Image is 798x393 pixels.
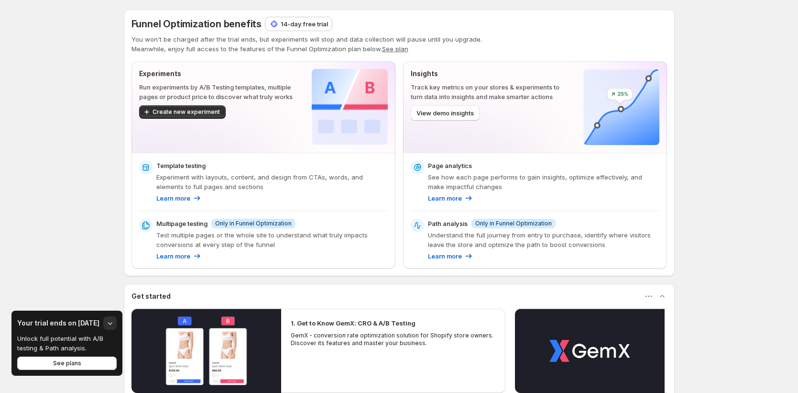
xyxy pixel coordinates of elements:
p: You won't be charged after the trial ends, but experiments will stop and data collection will pau... [131,34,667,44]
button: View demo insights [411,105,480,121]
button: See plans [17,357,117,370]
p: See how each page performs to gain insights, optimize effectively, and make impactful changes [428,172,659,191]
a: Learn more [156,251,202,261]
p: Template testing [156,161,206,170]
p: Meanwhile, enjoy full access to the features of the Funnel Optimization plan below. [131,44,667,54]
button: See plan [382,45,408,53]
p: Experiment with layouts, content, and design from CTAs, words, and elements to full pages and sec... [156,172,388,191]
a: Learn more [428,193,473,203]
p: Path analysis [428,219,468,228]
p: Learn more [428,251,462,261]
span: View demo insights [416,108,474,118]
p: Learn more [428,193,462,203]
h2: 1. Get to Know GemX: CRO & A/B Testing [291,318,415,328]
a: Learn more [156,193,202,203]
p: Understand the full journey from entry to purchase, identify where visitors leave the store and o... [428,230,659,249]
img: Experiments [312,69,388,145]
span: Create new experiment [153,108,220,116]
p: 14-day free trial [281,19,328,29]
a: Learn more [428,251,473,261]
p: Insights [411,69,568,79]
button: Play video [515,309,665,393]
p: Unlock full potential with A/B testing & Path analysis. [17,334,110,353]
p: Learn more [156,251,190,261]
span: Funnel Optimization benefits [131,18,262,30]
p: Test multiple pages or the whole site to understand what truly impacts conversions at every step ... [156,230,388,249]
h3: Get started [131,292,171,301]
span: See plans [53,359,81,367]
img: 14-day free trial [269,19,279,29]
p: Run experiments by A/B Testing templates, multiple pages or product price to discover what truly ... [139,82,296,101]
h3: Your trial ends on [DATE] [17,318,99,328]
span: Only in Funnel Optimization [475,220,552,227]
p: Learn more [156,193,190,203]
p: Multipage testing [156,219,208,228]
p: Track key metrics on your stores & experiments to turn data into insights and make smarter actions [411,82,568,101]
p: GemX - conversion rate optimization solution for Shopify store owners. Discover its features and ... [291,332,496,347]
button: Play video [131,309,281,393]
button: Create new experiment [139,105,226,119]
p: Experiments [139,69,296,79]
img: Insights [583,69,659,145]
span: Only in Funnel Optimization [215,220,292,227]
p: Page analytics [428,161,472,170]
